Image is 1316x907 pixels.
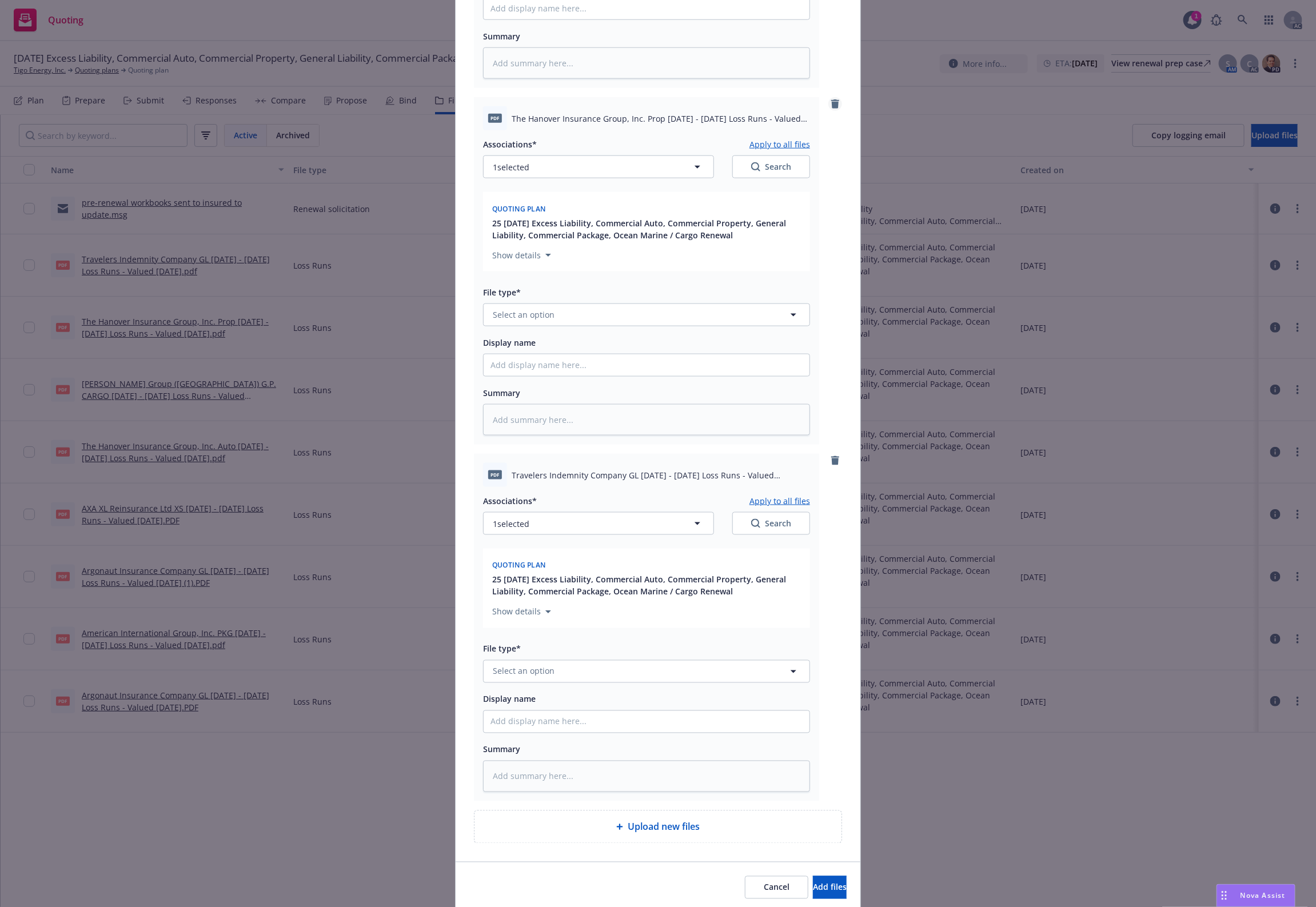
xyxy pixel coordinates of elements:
div: Upload new files [474,810,842,844]
svg: Search [751,519,760,528]
button: SearchSearch [732,155,810,178]
span: File type* [483,644,521,654]
button: 1selected [483,512,714,535]
span: Display name [483,694,536,705]
button: Show details [488,605,556,619]
span: Summary [483,387,520,398]
span: Select an option [493,309,555,321]
span: Travelers Indemnity Company GL [DATE] - [DATE] Loss Runs - Valued [DATE].pdf [512,469,810,481]
span: Cancel [764,882,789,893]
span: 1 selected [493,518,529,530]
span: pdf [488,114,502,122]
input: Add display name here... [484,354,809,376]
span: Quoting plan [492,561,546,570]
button: Apply to all files [749,494,810,508]
span: 1 selected [493,161,529,173]
button: Select an option [483,660,810,683]
span: pdf [488,470,502,479]
button: 1selected [483,155,714,178]
div: Search [751,518,791,529]
button: SearchSearch [732,512,810,535]
button: Apply to all files [749,137,810,151]
input: Add display name here... [484,711,809,733]
div: Search [751,161,791,173]
span: Add files [813,882,847,893]
span: Summary [483,744,520,755]
button: Nova Assist [1217,884,1295,907]
button: Show details [488,249,556,262]
span: Summary [483,31,520,42]
button: Add files [813,876,847,899]
div: Drag to move [1217,885,1231,906]
span: The Hanover Insurance Group, Inc. Prop [DATE] - [DATE] Loss Runs - Valued [DATE].pdf [512,113,810,125]
button: Cancel [745,876,808,899]
button: 25 [DATE] Excess Liability, Commercial Auto, Commercial Property, General Liability, Commercial P... [492,574,803,598]
svg: Search [751,162,760,171]
span: Upload new files [628,820,700,834]
a: remove [828,454,842,468]
button: Select an option [483,303,810,326]
button: 25 [DATE] Excess Liability, Commercial Auto, Commercial Property, General Liability, Commercial P... [492,217,803,241]
span: Associations* [483,139,537,150]
span: File type* [483,287,521,298]
a: remove [828,97,842,111]
span: Quoting plan [492,204,546,214]
span: Nova Assist [1241,890,1286,900]
span: Associations* [483,496,537,506]
span: Select an option [493,665,555,677]
span: Display name [483,337,536,348]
